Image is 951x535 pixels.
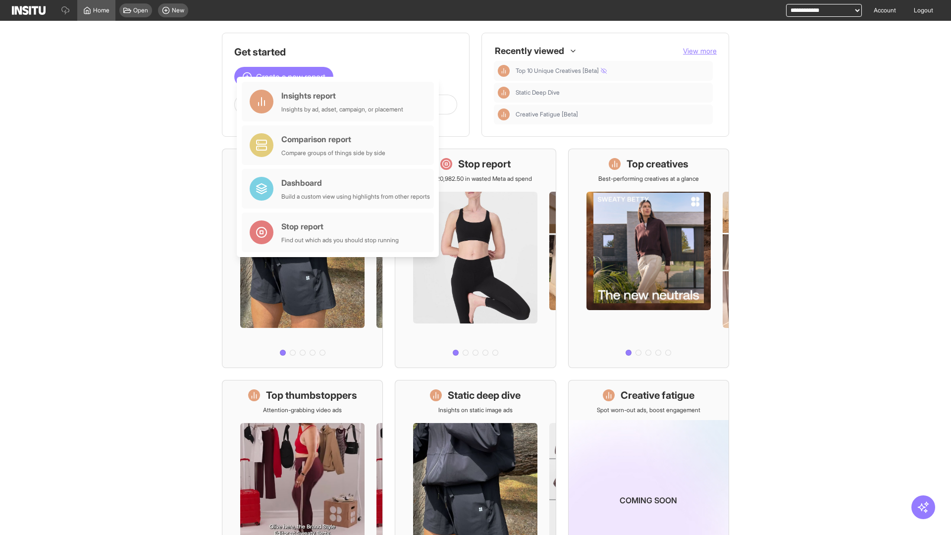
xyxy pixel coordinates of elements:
[395,149,556,368] a: Stop reportSave £20,982.50 in wasted Meta ad spend
[281,133,385,145] div: Comparison report
[516,67,607,75] span: Top 10 Unique Creatives [Beta]
[281,220,399,232] div: Stop report
[281,90,403,102] div: Insights report
[598,175,699,183] p: Best-performing creatives at a glance
[266,388,357,402] h1: Top thumbstoppers
[498,65,510,77] div: Insights
[234,67,333,87] button: Create a new report
[516,110,578,118] span: Creative Fatigue [Beta]
[627,157,688,171] h1: Top creatives
[683,47,717,55] span: View more
[498,108,510,120] div: Insights
[683,46,717,56] button: View more
[448,388,521,402] h1: Static deep dive
[281,236,399,244] div: Find out which ads you should stop running
[516,89,709,97] span: Static Deep Dive
[263,406,342,414] p: Attention-grabbing video ads
[172,6,184,14] span: New
[281,149,385,157] div: Compare groups of things side by side
[222,149,383,368] a: What's live nowSee all active ads instantly
[438,406,513,414] p: Insights on static image ads
[281,177,430,189] div: Dashboard
[458,157,511,171] h1: Stop report
[419,175,532,183] p: Save £20,982.50 in wasted Meta ad spend
[256,71,325,83] span: Create a new report
[516,67,709,75] span: Top 10 Unique Creatives [Beta]
[93,6,109,14] span: Home
[281,193,430,201] div: Build a custom view using highlights from other reports
[498,87,510,99] div: Insights
[12,6,46,15] img: Logo
[234,45,457,59] h1: Get started
[568,149,729,368] a: Top creativesBest-performing creatives at a glance
[516,89,560,97] span: Static Deep Dive
[133,6,148,14] span: Open
[516,110,709,118] span: Creative Fatigue [Beta]
[281,106,403,113] div: Insights by ad, adset, campaign, or placement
